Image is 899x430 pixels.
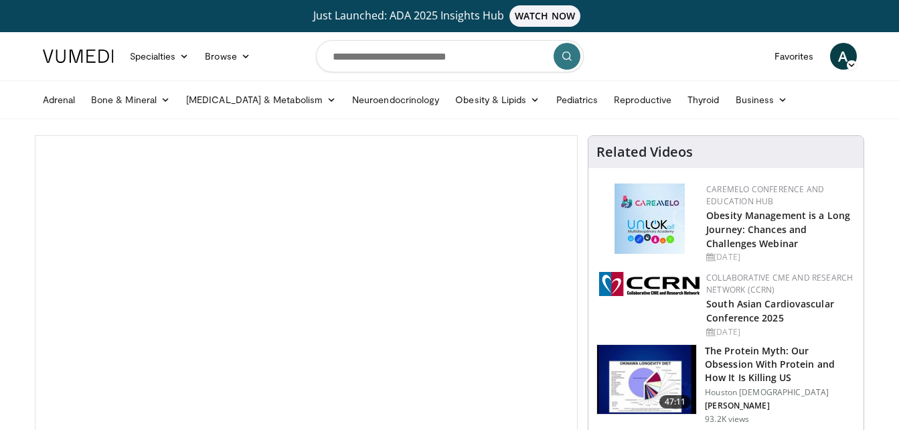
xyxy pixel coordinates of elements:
h4: Related Videos [596,144,693,160]
p: Houston [DEMOGRAPHIC_DATA] [705,387,855,398]
a: Neuroendocrinology [344,86,447,113]
a: Obesity & Lipids [447,86,548,113]
a: Reproductive [606,86,679,113]
a: Business [728,86,796,113]
input: Search topics, interventions [316,40,584,72]
p: 93.2K views [705,414,749,425]
a: Pediatrics [548,86,606,113]
a: Browse [197,43,258,70]
a: South Asian Cardiovascular Conference 2025 [706,297,834,324]
h3: The Protein Myth: Our Obsession With Protein and How It Is Killing US [705,344,855,384]
div: [DATE] [706,251,853,263]
a: Favorites [766,43,822,70]
a: Bone & Mineral [83,86,178,113]
a: [MEDICAL_DATA] & Metabolism [178,86,344,113]
img: b7b8b05e-5021-418b-a89a-60a270e7cf82.150x105_q85_crop-smart_upscale.jpg [597,345,696,415]
a: Adrenal [35,86,84,113]
a: Collaborative CME and Research Network (CCRN) [706,272,853,295]
a: CaReMeLO Conference and Education Hub [706,184,824,207]
div: [DATE] [706,326,853,338]
a: Specialties [122,43,197,70]
img: 45df64a9-a6de-482c-8a90-ada250f7980c.png.150x105_q85_autocrop_double_scale_upscale_version-0.2.jpg [615,184,685,254]
p: [PERSON_NAME] [705,401,855,411]
span: 47:11 [659,395,691,409]
span: WATCH NOW [509,5,580,27]
img: VuMedi Logo [43,50,114,63]
a: A [830,43,857,70]
a: Just Launched: ADA 2025 Insights HubWATCH NOW [45,5,855,27]
a: Obesity Management is a Long Journey: Chances and Challenges Webinar [706,209,850,250]
a: Thyroid [679,86,728,113]
img: a04ee3ba-8487-4636-b0fb-5e8d268f3737.png.150x105_q85_autocrop_double_scale_upscale_version-0.2.png [599,272,700,296]
a: 47:11 The Protein Myth: Our Obsession With Protein and How It Is Killing US Houston [DEMOGRAPHIC_... [596,344,855,425]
